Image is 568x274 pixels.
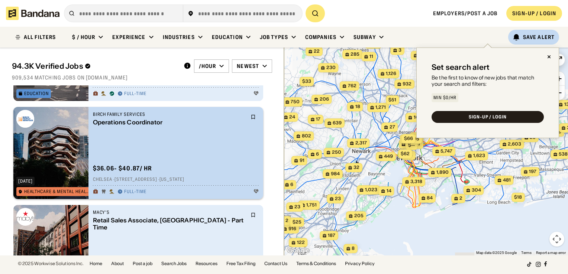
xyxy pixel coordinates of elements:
div: Chelsea · [STREET_ADDRESS] · [US_STATE] [93,177,259,183]
span: 18 [355,104,360,110]
span: $66 [404,136,413,141]
div: Healthcare & Mental Health [24,189,90,194]
div: Birch Family Services [93,111,246,117]
span: 23 [294,204,300,210]
div: SIGN-UP / LOGIN [469,115,507,119]
a: Post a job [133,261,152,266]
span: 187 [328,232,335,239]
span: 2,603 [508,141,521,147]
a: Search Jobs [161,261,187,266]
span: 22 [314,48,320,55]
span: 538 [559,151,568,157]
div: Operations Coordinator [93,119,246,126]
span: 802 [302,133,311,139]
span: 5,747 [440,148,452,154]
span: 6 [290,182,293,188]
span: 8 [352,245,355,252]
img: Macy’s logo [16,208,34,226]
img: Birch Family Services logo [16,110,34,128]
span: 197 [529,169,536,175]
div: grid [12,85,272,256]
span: 14 [387,188,391,194]
a: Open this area in Google Maps (opens a new window) [286,246,310,255]
span: 24 [289,114,295,120]
span: $62 [401,151,410,156]
span: 23 [335,196,341,202]
span: 84 [427,195,433,201]
div: Experience [112,34,145,40]
span: 32 [354,164,359,171]
a: Home [90,261,102,266]
div: ALL FILTERS [24,35,56,40]
div: Companies [305,34,336,40]
span: 1,023 [365,187,377,193]
span: 17 [316,116,320,123]
div: SIGN-UP / LOGIN [512,10,556,17]
span: 449 [384,153,393,160]
button: Map camera controls [549,232,564,247]
span: 750 [291,99,300,105]
div: Macy’s [93,209,246,215]
span: 2 [459,195,462,202]
div: Set search alert [432,63,490,72]
a: Terms (opens in new tab) [521,251,532,255]
span: 1,890 [436,169,449,176]
span: 230 [326,65,336,71]
a: Privacy Policy [345,261,375,266]
span: 250 [332,149,341,156]
span: 2 [285,218,288,224]
span: 6 [316,151,319,157]
div: Min $0/hr [433,95,456,100]
span: 205 [354,213,364,219]
span: $-- [408,142,415,148]
span: 1,623 [473,153,485,159]
a: Report a map error [536,251,566,255]
span: $51 [388,97,396,102]
span: 11 [369,53,373,60]
div: 94.3K Verified Jobs [12,62,178,71]
div: Industries [163,34,195,40]
span: 984 [331,171,340,177]
span: 304 [472,187,481,193]
span: 639 [333,120,342,126]
span: $25 [293,219,301,225]
span: 285 [351,51,359,58]
div: [DATE] [18,179,33,183]
div: Full-time [124,91,147,97]
a: About [111,261,124,266]
div: Education [212,34,243,40]
span: 122 [297,239,305,246]
div: Full-time [124,189,147,195]
img: Bandana logotype [6,7,59,20]
div: $ 36.06 - $40.87 / hr [93,164,152,172]
span: $18 [514,194,522,200]
span: 2,317 [355,140,367,146]
div: Be the first to know of new jobs that match your search and filters: [432,75,544,87]
img: Google [286,246,310,255]
div: © 2025 Workwise Solutions Inc. [18,261,84,266]
div: /hour [199,63,216,69]
a: Contact Us [264,261,287,266]
div: Job Types [260,34,288,40]
span: Map data ©2025 Google [476,251,517,255]
span: 27 [390,124,395,130]
div: Retail Sales Associate, [GEOGRAPHIC_DATA] - Part Time [93,217,246,231]
span: 107 [414,114,422,121]
a: Free Tax Filing [226,261,255,266]
span: 1,751 [306,202,317,208]
span: 916 [288,226,296,232]
span: 762 [348,83,356,89]
div: 909,534 matching jobs on [DOMAIN_NAME] [12,74,272,81]
span: 3,318 [410,179,422,185]
div: Newest [237,63,259,69]
a: Employers/Post a job [433,10,497,17]
div: Save Alert [523,34,555,40]
div: Education [24,91,49,96]
span: 1,271 [375,104,386,111]
span: 3 [398,47,401,53]
span: 206 [320,96,329,102]
div: Subway [354,34,376,40]
span: 932 [403,81,412,87]
span: $33 [302,78,311,84]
